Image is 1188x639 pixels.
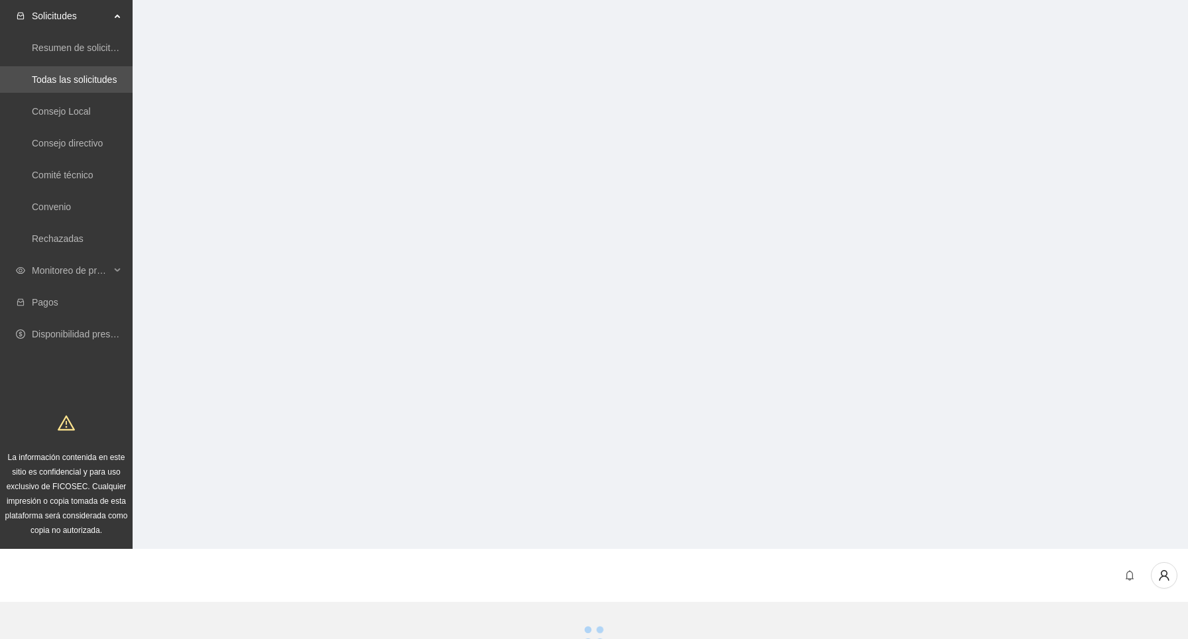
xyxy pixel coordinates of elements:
[1152,569,1177,581] span: user
[1120,570,1140,581] span: bell
[32,106,91,117] a: Consejo Local
[32,138,103,148] a: Consejo directivo
[32,297,58,308] a: Pagos
[16,266,25,275] span: eye
[32,3,110,29] span: Solicitudes
[1119,565,1140,586] button: bell
[32,233,84,244] a: Rechazadas
[32,170,93,180] a: Comité técnico
[1151,562,1177,589] button: user
[58,414,75,432] span: warning
[32,42,181,53] a: Resumen de solicitudes por aprobar
[32,74,117,85] a: Todas las solicitudes
[32,329,145,339] a: Disponibilidad presupuestal
[5,453,128,535] span: La información contenida en este sitio es confidencial y para uso exclusivo de FICOSEC. Cualquier...
[32,257,110,284] span: Monitoreo de proyectos
[16,11,25,21] span: inbox
[32,202,71,212] a: Convenio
